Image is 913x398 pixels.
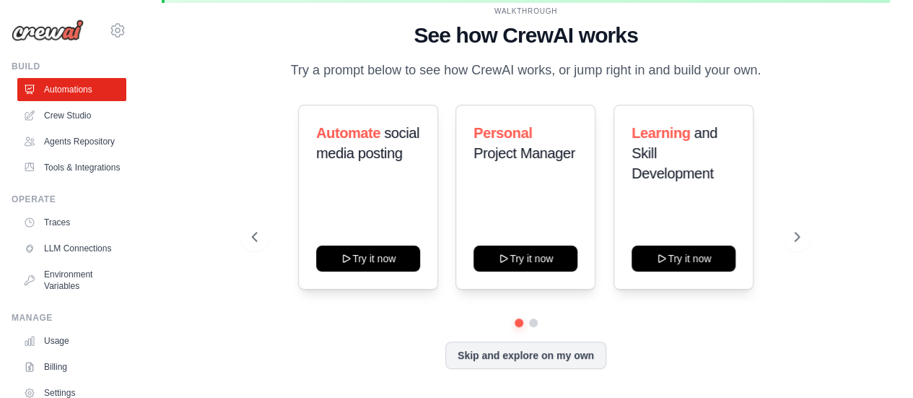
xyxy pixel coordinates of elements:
[316,246,420,272] button: Try it now
[17,263,126,298] a: Environment Variables
[17,237,126,260] a: LLM Connections
[473,125,532,141] span: Personal
[632,246,735,272] button: Try it now
[17,156,126,179] a: Tools & Integrations
[17,130,126,153] a: Agents Repository
[841,329,913,398] iframe: Chat Widget
[12,61,126,72] div: Build
[284,60,769,81] p: Try a prompt below to see how CrewAI works, or jump right in and build your own.
[17,329,126,352] a: Usage
[316,125,419,161] span: social media posting
[252,6,800,17] div: WALKTHROUGH
[17,211,126,234] a: Traces
[632,125,690,141] span: Learning
[473,145,575,161] span: Project Manager
[12,194,126,205] div: Operate
[473,246,577,272] button: Try it now
[12,20,84,41] img: Logo
[12,312,126,324] div: Manage
[316,125,380,141] span: Automate
[445,342,606,369] button: Skip and explore on my own
[252,22,800,48] h1: See how CrewAI works
[17,355,126,378] a: Billing
[17,104,126,127] a: Crew Studio
[632,125,717,181] span: and Skill Development
[17,78,126,101] a: Automations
